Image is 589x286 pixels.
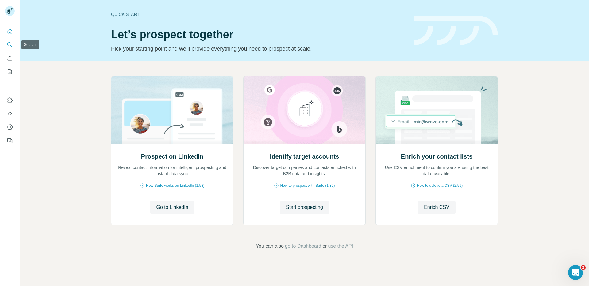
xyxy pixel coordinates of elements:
h2: Prospect on LinkedIn [141,152,203,161]
img: Enrich your contact lists [375,76,498,144]
div: Quick start [111,11,407,17]
h1: Let’s prospect together [111,28,407,41]
img: banner [414,16,498,46]
button: Feedback [5,135,15,146]
button: Go to LinkedIn [150,201,194,214]
button: Search [5,39,15,50]
button: Use Surfe API [5,108,15,119]
button: Enrich CSV [5,53,15,64]
button: Start prospecting [280,201,329,214]
button: use the API [328,243,353,250]
p: Use CSV enrichment to confirm you are using the best data available. [382,164,491,177]
span: Go to LinkedIn [156,204,188,211]
span: 2 [581,265,586,270]
h2: Enrich your contact lists [401,152,472,161]
span: How Surfe works on LinkedIn (1:58) [146,183,205,188]
h2: Identify target accounts [270,152,339,161]
span: Start prospecting [286,204,323,211]
img: Prospect on LinkedIn [111,76,233,144]
p: Reveal contact information for intelligent prospecting and instant data sync. [117,164,227,177]
button: Quick start [5,26,15,37]
p: Discover target companies and contacts enriched with B2B data and insights. [250,164,359,177]
p: Pick your starting point and we’ll provide everything you need to prospect at scale. [111,44,407,53]
span: How to prospect with Surfe (1:30) [280,183,335,188]
button: Enrich CSV [418,201,456,214]
img: Identify target accounts [243,76,366,144]
span: How to upload a CSV (2:59) [417,183,463,188]
span: You can also [256,243,284,250]
button: Dashboard [5,122,15,133]
span: or [322,243,327,250]
span: Enrich CSV [424,204,449,211]
button: Use Surfe on LinkedIn [5,95,15,106]
iframe: Intercom live chat [568,265,583,280]
button: My lists [5,66,15,77]
button: go to Dashboard [285,243,321,250]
